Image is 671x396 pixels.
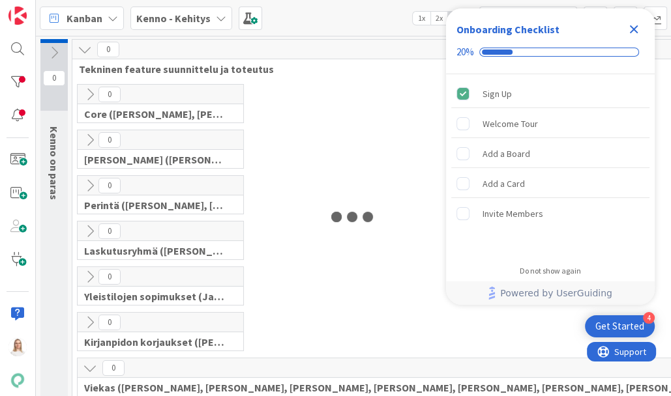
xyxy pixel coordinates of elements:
[595,320,644,333] div: Get Started
[446,74,655,257] div: Checklist items
[136,12,211,25] b: Kenno - Kehitys
[483,206,543,221] div: Invite Members
[451,139,649,168] div: Add a Board is incomplete.
[479,7,577,30] input: Quick Filter...
[430,12,448,25] span: 2x
[8,371,27,389] img: avatar
[456,46,644,58] div: Checklist progress: 20%
[48,126,61,200] span: Kenno on paras
[84,335,227,348] span: Kirjanpidon korjaukset (Jussi, JaakkoHä)
[520,266,581,276] div: Do not show again
[585,315,655,337] div: Open Get Started checklist, remaining modules: 4
[27,2,59,18] span: Support
[8,338,27,356] img: SL
[643,312,655,324] div: 4
[98,178,121,193] span: 0
[483,176,525,191] div: Add a Card
[97,42,119,57] span: 0
[84,199,227,212] span: Perintä (Jaakko, PetriH, MikkoV, Pasi)
[453,281,648,305] a: Powered by UserGuiding
[500,285,612,301] span: Powered by UserGuiding
[451,79,649,108] div: Sign Up is complete.
[451,199,649,228] div: Invite Members is incomplete.
[84,107,227,120] span: Core (Pasi, Jussi, JaakkoHä, Jyri, Leo, MikkoK, Väinö, MattiH)
[84,244,227,257] span: Laskutusryhmä (Antti, Keijo)
[84,290,227,303] span: Yleistilojen sopimukset (Jaakko, VilleP, TommiL, Simo)
[98,87,121,102] span: 0
[456,46,474,58] div: 20%
[8,7,27,25] img: Visit kanbanzone.com
[483,116,538,132] div: Welcome Tour
[623,19,644,40] div: Close Checklist
[451,109,649,138] div: Welcome Tour is incomplete.
[102,360,125,376] span: 0
[98,223,121,239] span: 0
[451,169,649,198] div: Add a Card is incomplete.
[483,146,530,162] div: Add a Board
[67,10,102,26] span: Kanban
[446,8,655,305] div: Checklist Container
[483,86,512,102] div: Sign Up
[98,315,121,330] span: 0
[413,12,430,25] span: 1x
[43,70,65,86] span: 0
[98,269,121,285] span: 0
[84,153,227,166] span: Halti (Sebastian, VilleH, Riikka, Antti, MikkoV, PetriH, PetriM)
[456,21,559,37] div: Onboarding Checklist
[446,281,655,305] div: Footer
[98,132,121,148] span: 0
